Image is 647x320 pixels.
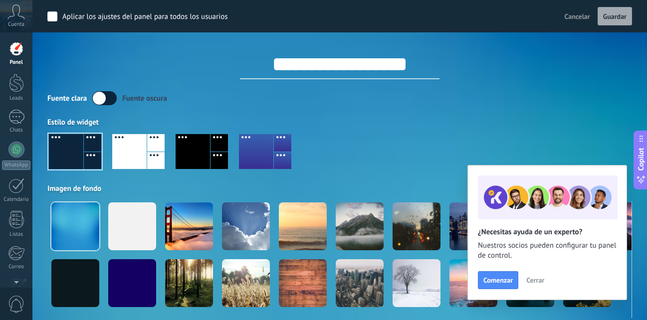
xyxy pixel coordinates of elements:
span: Copilot [636,148,646,171]
div: WhatsApp [2,160,30,170]
span: Cancelar [565,12,590,21]
div: Correo [2,264,31,270]
div: Listas [2,231,31,238]
button: Guardar [598,7,632,26]
button: Cerrar [522,273,549,288]
div: Chats [2,127,31,134]
div: Estilo de widget [47,118,632,127]
div: Calendario [2,196,31,203]
span: Cuenta [8,21,24,28]
div: Aplicar los ajustes del panel para todos los usuarios [62,12,228,22]
div: Panel [2,59,31,66]
span: Guardar [603,13,627,20]
span: Comenzar [483,277,513,284]
div: Leads [2,95,31,102]
span: Cerrar [526,277,544,284]
div: Fuente oscura [122,94,167,103]
div: Fuente clara [47,94,87,103]
button: Cancelar [561,9,594,24]
button: Comenzar [478,271,518,289]
span: Nuestros socios pueden configurar tu panel de control. [478,241,617,261]
div: Imagen de fondo [47,184,632,193]
h2: ¿Necesitas ayuda de un experto? [478,227,617,237]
